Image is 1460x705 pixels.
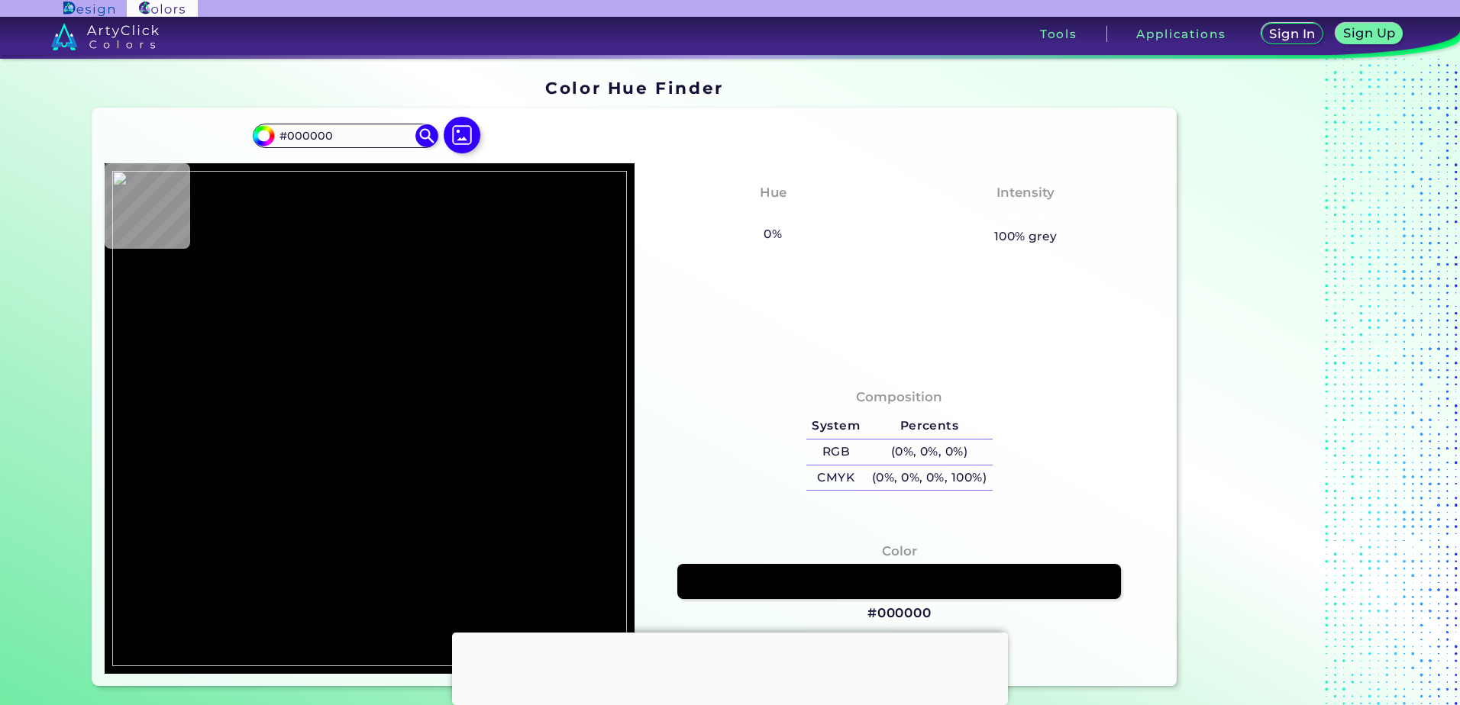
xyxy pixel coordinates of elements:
[806,439,866,465] h5: RGB
[1271,28,1313,40] h5: Sign In
[1000,206,1051,224] h3: None
[1136,28,1226,40] h3: Applications
[994,227,1058,246] h5: 100% grey
[866,439,993,465] h5: (0%, 0%, 0%)
[1040,28,1077,40] h3: Tools
[1183,72,1374,692] iframe: Advertisement
[760,182,787,204] h4: Hue
[444,117,480,153] img: icon picture
[856,386,942,408] h4: Composition
[867,604,932,623] h3: #000000
[452,633,1008,701] iframe: Advertisement
[866,465,993,491] h5: (0%, 0%, 0%, 100%)
[415,124,438,147] img: icon search
[1339,24,1400,43] a: Sign Up
[806,414,866,439] h5: System
[1265,24,1321,43] a: Sign In
[51,23,159,50] img: logo_artyclick_colors_white.svg
[545,76,723,99] h1: Color Hue Finder
[274,125,416,146] input: type color..
[866,414,993,439] h5: Percents
[748,206,799,224] h3: None
[63,2,115,16] img: ArtyClick Design logo
[112,171,627,666] img: f260bd18-01f9-44ab-a12a-e6262677186c
[806,465,866,491] h5: CMYK
[758,224,788,244] h5: 0%
[882,540,917,562] h4: Color
[1345,27,1393,39] h5: Sign Up
[996,182,1055,204] h4: Intensity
